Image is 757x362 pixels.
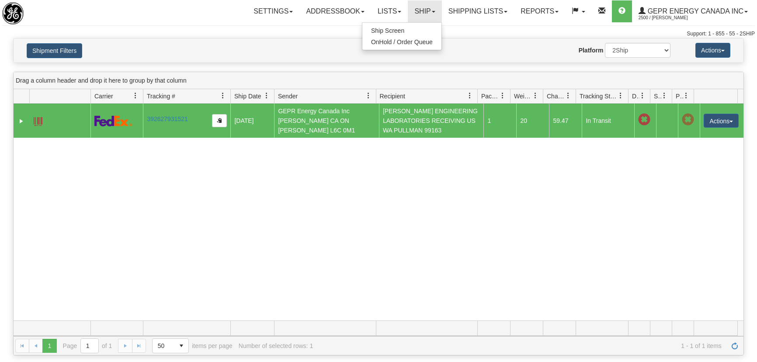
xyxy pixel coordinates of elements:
[514,0,565,22] a: Reports
[638,114,650,126] span: Late
[516,104,549,138] td: 20
[299,0,371,22] a: Addressbook
[408,0,441,22] a: Ship
[646,7,743,15] span: GEPR Energy Canada Inc
[728,339,742,353] a: Refresh
[632,92,639,101] span: Delivery Status
[635,88,650,103] a: Delivery Status filter column settings
[2,30,755,38] div: Support: 1 - 855 - 55 - 2SHIP
[94,115,132,126] img: 2 - FedEx Express®
[319,342,722,349] span: 1 - 1 of 1 items
[580,92,618,101] span: Tracking Status
[259,88,274,103] a: Ship Date filter column settings
[613,88,628,103] a: Tracking Status filter column settings
[679,88,694,103] a: Pickup Status filter column settings
[495,88,510,103] a: Packages filter column settings
[147,115,188,122] a: 392627931521
[657,88,672,103] a: Shipment Issues filter column settings
[695,43,730,58] button: Actions
[94,92,113,101] span: Carrier
[247,0,299,22] a: Settings
[14,72,743,89] div: grid grouping header
[215,88,230,103] a: Tracking # filter column settings
[704,114,739,128] button: Actions
[274,104,379,138] td: GEPR Energy Canada Inc [PERSON_NAME] CA ON [PERSON_NAME] L6C 0M1
[547,92,565,101] span: Charge
[639,14,704,22] span: 2500 / [PERSON_NAME]
[549,104,582,138] td: 59.47
[371,27,404,34] span: Ship Screen
[27,43,82,58] button: Shipment Filters
[361,88,376,103] a: Sender filter column settings
[483,104,516,138] td: 1
[371,38,433,45] span: OnHold / Order Queue
[174,339,188,353] span: select
[582,104,634,138] td: In Transit
[158,341,169,350] span: 50
[212,114,227,127] button: Copy to clipboard
[632,0,754,22] a: GEPR Energy Canada Inc 2500 / [PERSON_NAME]
[152,338,233,353] span: items per page
[481,92,500,101] span: Packages
[278,92,298,101] span: Sender
[362,25,441,36] a: Ship Screen
[379,104,484,138] td: [PERSON_NAME] ENGINEERING LABORATORIES RECEIVING US WA PULLMAN 99163
[654,92,661,101] span: Shipment Issues
[380,92,405,101] span: Recipient
[514,92,532,101] span: Weight
[17,117,26,125] a: Expand
[147,92,175,101] span: Tracking #
[2,2,24,24] img: logo2500.jpg
[81,339,98,353] input: Page 1
[152,338,189,353] span: Page sizes drop down
[34,113,42,127] a: Label
[371,0,408,22] a: Lists
[239,342,313,349] div: Number of selected rows: 1
[230,104,274,138] td: [DATE]
[442,0,514,22] a: Shipping lists
[63,338,112,353] span: Page of 1
[234,92,261,101] span: Ship Date
[362,36,441,48] a: OnHold / Order Queue
[579,46,604,55] label: Platform
[682,114,694,126] span: Pickup Not Assigned
[128,88,143,103] a: Carrier filter column settings
[676,92,683,101] span: Pickup Status
[42,339,56,353] span: Page 1
[737,136,756,226] iframe: chat widget
[528,88,543,103] a: Weight filter column settings
[462,88,477,103] a: Recipient filter column settings
[561,88,576,103] a: Charge filter column settings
